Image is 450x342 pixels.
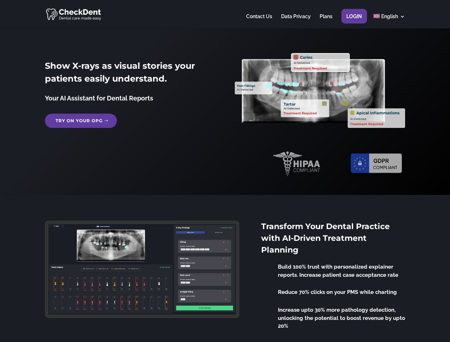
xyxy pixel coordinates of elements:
a: Plans [320,14,332,28]
img: X_Ray_annotated [235,53,405,128]
span: Increase upto 30% more pathology detection, unlocking the potential to boost revenue by upto 20% [278,307,405,329]
a: English [373,14,405,28]
span: Build 100% trust with personalized explainer reports. Increase patient case acceptance rate [278,264,398,278]
span: Your AI Assistant for Dental Reports [45,94,153,102]
span: English [381,14,398,19]
a: Data Privacy [281,14,311,28]
a: Contact Us [246,14,272,28]
span: Reduce 70% clicks on your PMS while charting [278,289,397,295]
a: Try on your OPG [45,114,117,128]
h2: Show X-rays as visual stories your patients easily understand. [45,59,215,89]
a: Login [346,14,362,28]
span: Transform Your Dental Practice with AI-Driven Treatment Planning [261,222,390,255]
img: CheckDent AI [46,7,102,21]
